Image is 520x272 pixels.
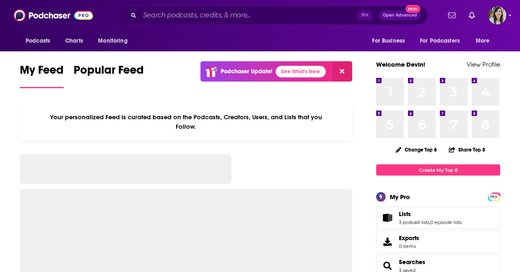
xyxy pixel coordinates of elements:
a: Create My Top 8 [376,164,500,176]
span: Lists [399,210,411,218]
span: Logged in as devinandrade [488,6,506,24]
button: Open AdvancedNew [379,10,421,20]
a: Welcome Devin! [376,60,425,68]
button: Share Top 8 [448,142,486,158]
div: My Pro [390,193,410,201]
a: My Feed [20,63,64,88]
button: open menu [470,33,500,49]
span: Monitoring [98,35,127,47]
a: Lists [379,212,396,224]
a: PRO [489,193,499,200]
span: Charts [65,35,83,47]
span: My Feed [20,63,64,82]
button: open menu [415,33,472,49]
button: open menu [366,33,415,49]
span: Exports [379,236,396,248]
button: Show profile menu [488,6,506,24]
a: View Profile [467,60,500,68]
span: Popular Feed [74,63,144,82]
span: Podcasts [26,35,50,47]
img: User Profile [488,6,506,24]
a: 3 podcast lists [399,219,429,225]
a: Show notifications dropdown [465,8,478,22]
span: Open Advanced [383,13,417,17]
span: For Business [372,35,405,47]
img: Podchaser - Follow, Share and Rate Podcasts [14,7,93,23]
a: Popular Feed [74,63,144,88]
a: Charts [60,33,88,49]
a: 0 episode lists [430,219,462,225]
span: Exports [399,234,419,242]
a: Searches [399,258,425,266]
a: Lists [399,210,462,218]
button: open menu [20,33,61,49]
a: Searches [379,260,396,272]
a: Show notifications dropdown [445,8,459,22]
span: More [476,35,490,47]
div: Search podcasts, credits, & more... [117,6,428,25]
span: Lists [376,207,500,229]
span: 0 items [399,243,419,249]
input: Search podcasts, credits, & more... [140,9,357,22]
a: Exports [376,231,500,253]
p: Podchaser Update! [221,68,272,75]
span: For Podcasters [420,35,460,47]
span: ⌘ K [357,10,372,21]
button: Change Top 8 [391,144,442,155]
span: PRO [489,194,499,200]
span: New [406,5,420,13]
a: See What's New [276,66,326,77]
div: Your personalized Feed is curated based on the Podcasts, Creators, Users, and Lists that you Follow. [20,103,352,141]
button: open menu [92,33,138,49]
